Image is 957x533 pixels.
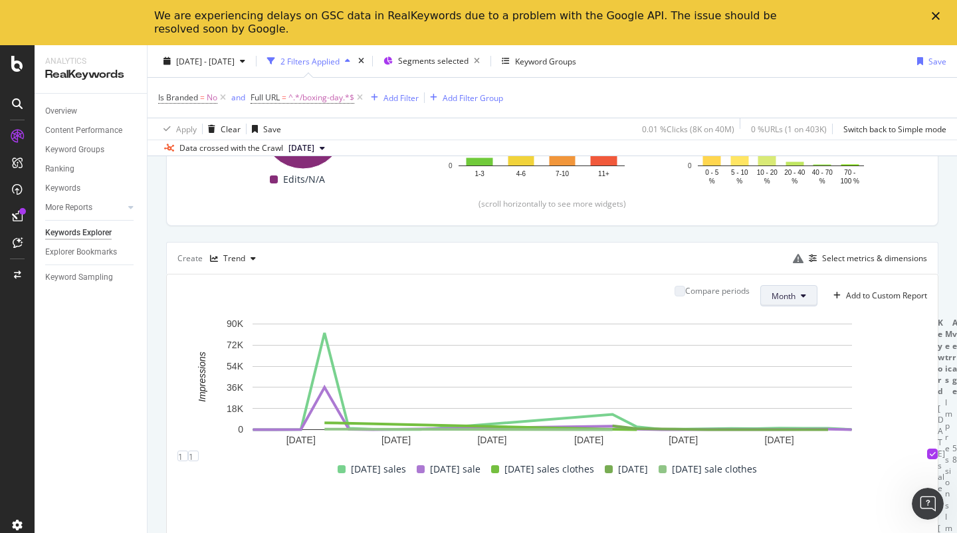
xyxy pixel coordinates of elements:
button: Apply [158,118,197,140]
span: = [282,92,286,103]
text: 10 - 20 [757,169,778,176]
div: Data crossed with the Crawl [179,142,283,154]
div: Overview [45,104,77,118]
text: 90K [227,319,244,330]
div: 1 [177,451,188,461]
text: Impressions [197,352,207,402]
span: No [207,88,217,107]
text: 0 - 5 [705,169,718,176]
text: 70 - [844,169,855,176]
button: [DATE] [283,140,330,156]
div: 2 Filters Applied [280,55,340,66]
text: 1-3 [475,170,484,177]
span: Month [772,290,796,302]
text: [DATE] [381,435,411,445]
button: Add to Custom Report [828,285,927,306]
div: 0.01 % Clicks ( 8K on 40M ) [642,123,734,134]
button: Select metrics & dimensions [803,251,927,266]
text: 0 [238,425,243,435]
text: [DATE] [669,435,698,445]
td: [DATE] sales [938,397,945,510]
a: Keyword Groups [45,143,138,157]
div: RealKeywords [45,67,136,82]
text: 72K [227,340,244,350]
button: Keyword Groups [496,51,582,72]
div: Explorer Bookmarks [45,245,117,259]
button: Save [912,51,946,72]
span: [DATE] sales clothes [504,461,594,477]
div: More Reports [45,201,92,215]
div: Switch back to Simple mode [843,123,946,134]
button: [DATE] - [DATE] [158,51,251,72]
a: Overview [45,104,138,118]
div: Clear [221,123,241,134]
div: Keyword [938,317,945,397]
a: Explorer Bookmarks [45,245,138,259]
span: 2025 Oct. 5th [288,142,314,154]
button: Add Filter Group [425,90,503,106]
text: 4-6 [516,170,526,177]
span: Segments selected [398,55,469,66]
div: Ranking [45,162,74,176]
a: Keywords Explorer [45,226,138,240]
text: % [792,177,797,185]
div: Save [263,123,281,134]
div: Add to Custom Report [846,292,927,300]
button: 2 Filters Applied [262,51,356,72]
text: 100 % [841,177,859,185]
div: Trend [223,255,245,263]
a: Keywords [45,181,138,195]
span: [DATE] [618,461,648,477]
text: 0 [449,162,453,169]
div: and [231,92,245,103]
text: % [764,177,770,185]
text: 20 - 40 [784,169,805,176]
a: More Reports [45,201,124,215]
span: [DATE] sale clothes [672,461,757,477]
div: Metrics [945,328,952,385]
text: 0 [688,162,692,169]
div: Add Filter Group [443,92,503,103]
button: Add Filter [366,90,419,106]
a: Content Performance [45,124,138,138]
div: Select metrics & dimensions [822,253,927,264]
svg: A chart. [177,317,927,450]
text: 40 - 70 [812,169,833,176]
span: ^.*/boxing-day.*$ [288,88,354,107]
span: [DATE] sale [430,461,480,477]
text: [DATE] [286,435,316,445]
button: Save [247,118,281,140]
text: [DATE] [477,435,506,445]
td: Impressions [945,397,952,510]
span: [DATE] sales [351,461,406,477]
button: and [231,91,245,104]
div: 1 [188,451,199,461]
div: We are experiencing delays on GSC data in RealKeywords due to a problem with the Google API. The ... [154,9,782,36]
div: Analytics [45,56,136,67]
text: 5 - 10 [731,169,748,176]
div: Close [932,12,945,20]
div: Apply [176,123,197,134]
text: 11+ [598,170,609,177]
div: Create [177,248,261,269]
button: Segments selected [378,51,485,72]
span: Edits/N/A [283,171,325,187]
text: 36K [227,382,244,393]
text: 7-10 [556,170,569,177]
button: Month [760,285,817,306]
span: Full URL [251,92,280,103]
iframe: Intercom live chat [912,488,944,520]
div: 0 % URLs ( 1 on 403K ) [751,123,827,134]
span: = [200,92,205,103]
div: Content Performance [45,124,122,138]
text: 18K [227,403,244,414]
div: (scroll horizontally to see more widgets) [183,198,922,209]
button: Trend [205,248,261,269]
button: Clear [203,118,241,140]
button: Switch back to Simple mode [838,118,946,140]
text: [DATE] [574,435,603,445]
text: 54K [227,361,244,372]
text: [DATE] [765,435,794,445]
text: % [819,177,825,185]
